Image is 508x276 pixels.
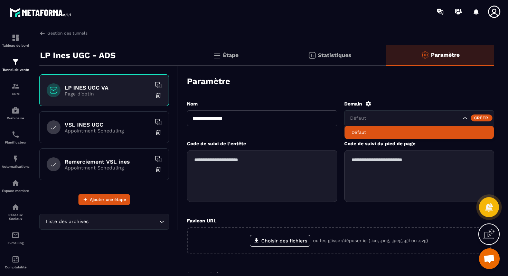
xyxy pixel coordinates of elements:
[344,141,415,146] label: Code de suivi du pied de page
[187,218,216,223] label: Favicon URL
[11,203,20,211] img: social-network
[65,165,151,171] p: Appointment Scheduling
[2,226,29,250] a: emailemailE-mailing
[78,194,130,205] button: Ajouter une étape
[187,141,246,146] label: Code de suivi de l'entête
[2,92,29,96] p: CRM
[155,166,162,173] img: trash
[187,76,230,86] h3: Paramètre
[2,116,29,120] p: Webinaire
[65,121,151,128] h6: VSL INES UGC
[90,218,158,226] input: Search for option
[344,110,495,126] div: Search for option
[39,30,87,36] a: Gestion des tunnels
[421,51,429,59] img: setting-o.ffaa8168.svg
[2,149,29,174] a: automationsautomationsAutomatisations
[2,165,29,168] p: Automatisations
[155,129,162,136] img: trash
[11,130,20,139] img: scheduler
[2,198,29,226] a: social-networksocial-networkRéseaux Sociaux
[11,255,20,264] img: accountant
[479,248,500,269] a: Ouvrir le chat
[65,128,151,134] p: Appointment Scheduling
[155,92,162,99] img: trash
[223,52,238,58] p: Étape
[2,77,29,101] a: formationformationCRM
[11,106,20,114] img: automations
[2,28,29,53] a: formationformationTableau de bord
[351,129,487,136] p: Défaut
[308,51,316,59] img: stats.20deebd0.svg
[65,158,151,165] h6: Remerciement VSL ines
[2,44,29,47] p: Tableau de bord
[10,6,72,19] img: logo
[2,213,29,221] p: Réseaux Sociaux
[2,125,29,149] a: schedulerschedulerPlanificateur
[349,114,461,122] input: Search for option
[11,34,20,42] img: formation
[11,58,20,66] img: formation
[90,196,126,203] span: Ajouter une étape
[2,174,29,198] a: automationsautomationsEspace membre
[344,101,362,107] label: Domain
[39,30,46,36] img: arrow
[2,241,29,245] p: E-mailing
[2,250,29,274] a: accountantaccountantComptabilité
[40,48,115,62] p: LP Ines UGC - ADS
[318,52,351,58] p: Statistiques
[2,265,29,269] p: Comptabilité
[313,238,428,244] p: ou les glisser/déposer ici (.ico, .png, .jpeg, .gif ou .svg)
[11,82,20,90] img: formation
[2,101,29,125] a: automationsautomationsWebinaire
[471,114,492,121] div: Créer
[65,91,151,96] p: Page d'optin
[11,179,20,187] img: automations
[213,51,221,59] img: bars.0d591741.svg
[11,231,20,239] img: email
[2,140,29,144] p: Planificateur
[187,101,198,107] label: Nom
[11,155,20,163] img: automations
[2,189,29,193] p: Espace membre
[431,52,460,58] p: Paramètre
[65,84,151,91] h6: LP INES UGC VA
[44,218,90,226] span: Liste des archives
[2,53,29,77] a: formationformationTunnel de vente
[2,68,29,72] p: Tunnel de vente
[39,214,169,230] div: Search for option
[250,235,310,247] label: Choisir des fichiers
